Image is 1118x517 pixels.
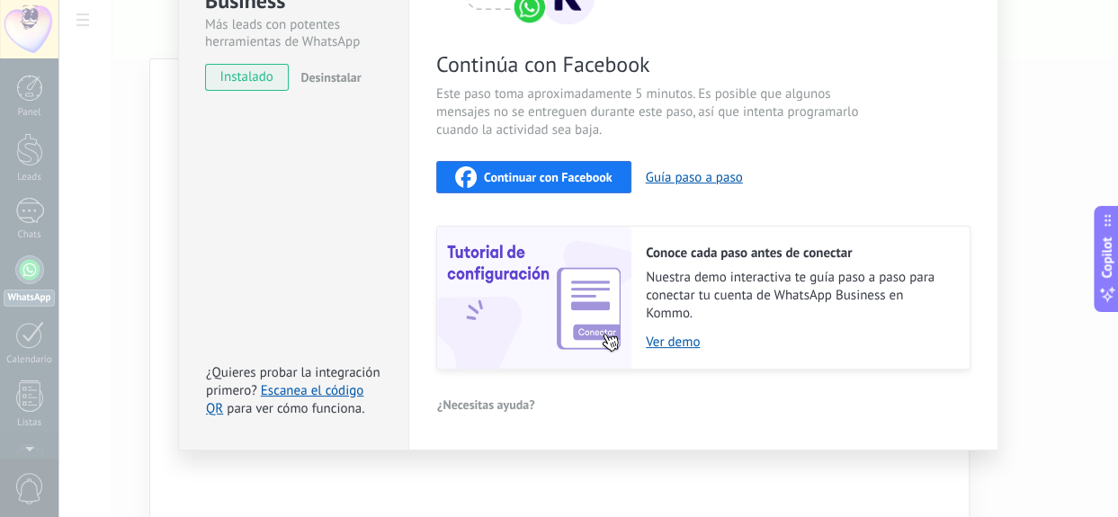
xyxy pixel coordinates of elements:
[437,398,535,411] span: ¿Necesitas ayuda?
[436,391,536,418] button: ¿Necesitas ayuda?
[436,50,864,78] span: Continúa con Facebook
[646,334,952,351] a: Ver demo
[484,171,613,183] span: Continuar con Facebook
[206,64,288,91] span: instalado
[205,16,382,50] div: Más leads con potentes herramientas de WhatsApp
[436,85,864,139] span: Este paso toma aproximadamente 5 minutos. Es posible que algunos mensajes no se entreguen durante...
[206,364,380,399] span: ¿Quieres probar la integración primero?
[646,269,952,323] span: Nuestra demo interactiva te guía paso a paso para conectar tu cuenta de WhatsApp Business en Kommo.
[206,382,363,417] a: Escanea el código QR
[646,245,952,262] h2: Conoce cada paso antes de conectar
[300,69,361,85] span: Desinstalar
[293,64,361,91] button: Desinstalar
[436,161,631,193] button: Continuar con Facebook
[227,400,364,417] span: para ver cómo funciona.
[646,169,743,186] button: Guía paso a paso
[1098,236,1116,278] span: Copilot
